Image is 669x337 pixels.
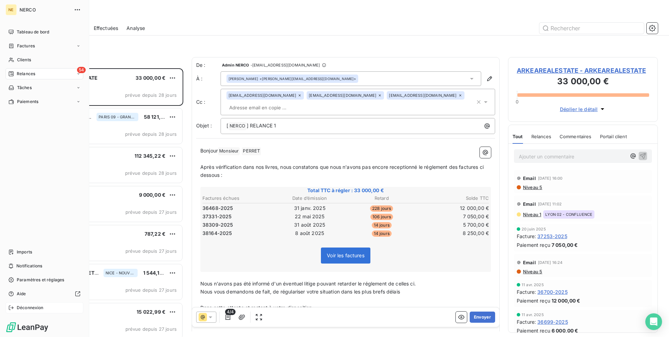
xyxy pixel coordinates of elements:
[309,93,376,97] span: [EMAIL_ADDRESS][DOMAIN_NAME]
[200,164,485,178] span: Après vérification dans nos livres, nous constatons que nous n'avons pas encore receptionné le ré...
[17,291,26,297] span: Aide
[418,204,490,212] td: 12 000,00 €
[17,277,64,283] span: Paramètres et réglages
[552,327,578,334] span: 6 000,00 €
[222,63,249,67] span: Admin NERCO
[200,148,218,154] span: Bonjour
[225,309,236,315] span: 4/4
[125,326,177,332] span: prévue depuis 27 jours
[370,214,393,220] span: 106 jours
[517,75,649,89] h3: 33 000,00 €
[523,175,536,181] span: Email
[196,99,221,105] label: Cc :
[6,4,17,15] div: NE
[17,249,32,255] span: Imports
[517,233,536,240] span: Facture :
[516,99,518,104] span: 0
[17,99,38,105] span: Paiements
[274,195,346,202] th: Date d’émission
[137,309,166,315] span: 15 022,99 €
[125,92,177,98] span: prévue depuis 28 jours
[136,75,166,81] span: 33 000,00 €
[218,147,240,155] span: Monsieur
[229,76,356,81] div: <[PERSON_NAME][EMAIL_ADDRESS][DOMAIN_NAME]>
[274,213,346,220] td: 22 mai 2025
[274,221,346,229] td: 31 août 2025
[537,233,567,240] span: 37253-2025
[226,102,307,113] input: Adresse email en copie ...
[125,287,177,293] span: prévue depuis 27 jours
[200,305,312,311] span: Dans cette attente et restant à votre disposition
[196,123,212,128] span: Objet :
[346,195,417,202] th: Retard
[274,204,346,212] td: 31 janv. 2025
[17,57,31,63] span: Clients
[247,123,276,128] span: ] RELANCE 1
[202,213,232,220] span: 37331-2025
[560,134,592,139] span: Commentaires
[522,185,542,190] span: Niveau 5
[418,195,490,202] th: Solde TTC
[372,230,392,237] span: 14 jours
[537,318,568,326] span: 36699-2025
[16,263,42,269] span: Notifications
[522,283,544,287] span: 11 avr. 2025
[144,114,172,120] span: 58 121,66 €
[201,187,490,194] span: Total TTC à régler : 33 000,00 €
[17,29,49,35] span: Tableau de bord
[558,105,608,113] button: Déplier le détail
[125,131,177,137] span: prévue depuis 28 jours
[17,71,35,77] span: Relances
[538,176,563,180] span: [DATE] 16:00
[522,227,546,231] span: 20 juin 2025
[522,212,541,217] span: Niveau 1
[17,305,44,311] span: Déconnexion
[200,289,400,295] span: Nous vous demandons de fait, de régulariser votre situation dans les plus brefs délais
[418,221,490,229] td: 5 700,00 €
[517,327,550,334] span: Paiement reçu
[229,93,296,97] span: [EMAIL_ADDRESS][DOMAIN_NAME]
[134,153,166,159] span: 112 345,22 €
[523,201,536,207] span: Email
[600,134,627,139] span: Portail client
[6,322,49,333] img: Logo LeanPay
[106,271,136,275] span: NICE - NOUVEL'R
[418,213,490,220] td: 7 050,00 €
[202,230,232,237] span: 38164-2025
[418,229,490,237] td: 8 250,00 €
[517,66,649,75] span: ARKEAREALESTATE - ARKEAREALESTATE
[517,297,550,304] span: Paiement reçu
[226,123,228,128] span: [
[229,122,246,130] span: NERCO
[125,209,177,215] span: prévue depuis 27 jours
[517,241,550,249] span: Paiement reçu
[327,252,364,258] span: Voir les factures
[522,313,544,317] span: 11 avr. 2025
[17,85,32,91] span: Tâches
[513,134,523,139] span: Tout
[251,63,320,67] span: - [EMAIL_ADDRESS][DOMAIN_NAME]
[552,241,578,249] span: 7 050,00 €
[126,25,145,32] span: Analyse
[229,76,258,81] span: [PERSON_NAME]
[531,134,551,139] span: Relances
[645,313,662,330] div: Open Intercom Messenger
[143,270,168,276] span: 1 544,16 €
[274,229,346,237] td: 8 août 2025
[370,205,393,212] span: 228 jours
[196,62,221,69] span: De :
[538,260,563,265] span: [DATE] 16:24
[20,7,70,13] span: NERCO
[539,23,644,34] input: Rechercher
[242,147,261,155] span: PERRET
[372,222,392,228] span: 14 jours
[202,205,233,212] span: 36468-2025
[545,212,592,217] span: LYON 02 - CONFLUENCE
[77,67,86,73] span: 54
[200,281,416,287] span: Nous n'avons pas été informé d'un éventuel litige pouvant retarder le réglement de celles ci.
[560,105,598,113] span: Déplier le détail
[523,260,536,265] span: Email
[139,192,166,198] span: 9 000,00 €
[196,75,221,82] label: À :
[202,221,233,228] span: 38309-2025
